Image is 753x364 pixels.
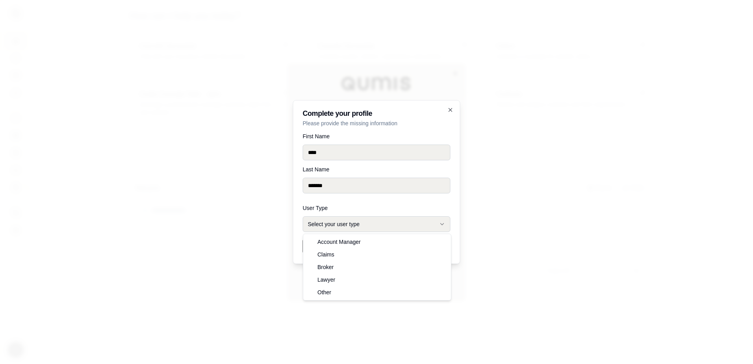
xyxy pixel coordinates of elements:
[317,251,334,258] span: Claims
[303,134,451,139] label: First Name
[317,288,331,296] span: Other
[317,263,334,271] span: Broker
[317,276,335,284] span: Lawyer
[317,238,361,246] span: Account Manager
[303,110,451,117] h2: Complete your profile
[303,119,451,127] p: Please provide the missing information
[303,205,451,211] label: User Type
[303,167,451,172] label: Last Name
